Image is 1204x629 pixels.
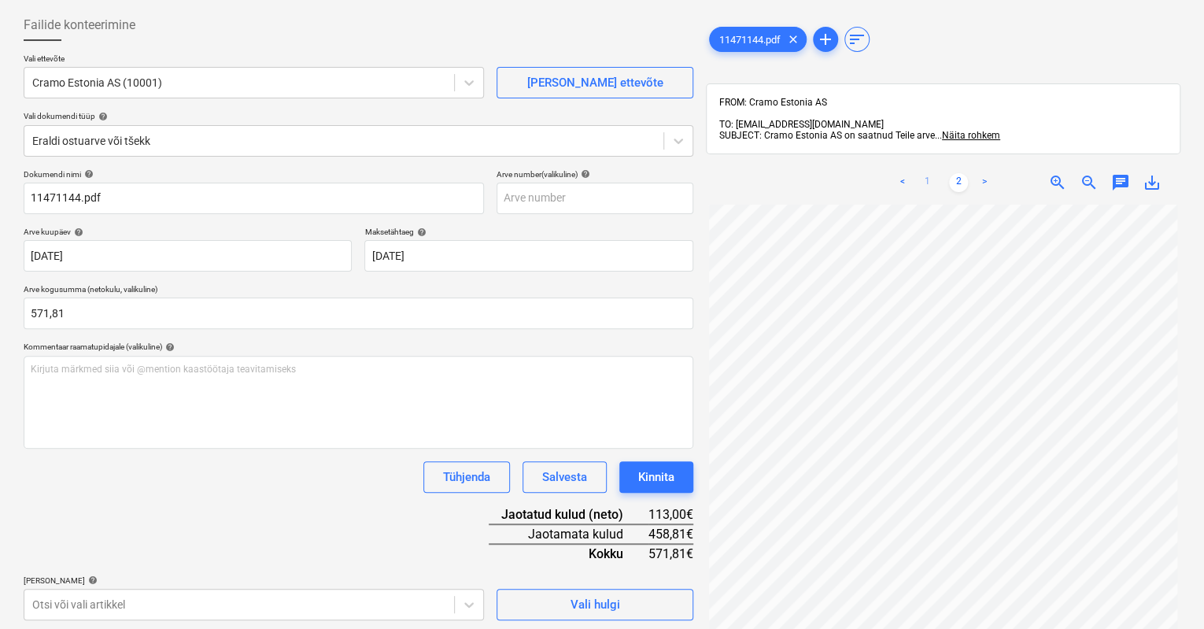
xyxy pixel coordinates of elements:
input: Dokumendi nimi [24,183,484,214]
span: clear [784,30,803,49]
a: Previous page [892,173,911,192]
span: help [578,169,590,179]
span: help [81,169,94,179]
input: Tähtaega pole määratud [364,240,692,272]
input: Arve number [497,183,693,214]
div: 458,81€ [648,524,693,544]
a: Next page [974,173,993,192]
button: Kinnita [619,461,693,493]
span: 11471144.pdf [710,34,790,46]
div: 113,00€ [648,505,693,524]
span: help [162,342,175,352]
div: 11471144.pdf [709,27,807,52]
div: [PERSON_NAME] ettevõte [526,72,663,93]
div: Jaotamata kulud [489,524,648,544]
div: Kokku [489,544,648,563]
p: Vali ettevõte [24,54,484,67]
div: Vali hulgi [570,594,619,615]
span: FROM: Cramo Estonia AS [719,97,827,108]
input: Arve kuupäeva pole määratud. [24,240,352,272]
div: Salvesta [542,467,587,487]
span: add [816,30,835,49]
span: ... [935,130,1000,141]
div: Kinnita [638,467,674,487]
span: Näita rohkem [942,130,1000,141]
button: Tühjenda [423,461,510,493]
a: Page 2 is your current page [949,173,968,192]
a: Page 1 [918,173,936,192]
div: [PERSON_NAME] [24,575,484,586]
span: zoom_out [1080,173,1099,192]
div: Tühjenda [443,467,490,487]
div: 571,81€ [648,544,693,563]
button: [PERSON_NAME] ettevõte [497,67,693,98]
span: help [413,228,426,237]
iframe: Chat Widget [1125,553,1204,629]
span: Failide konteerimine [24,16,135,35]
button: Vali hulgi [497,589,693,620]
span: save_alt [1143,173,1162,192]
button: Salvesta [523,461,607,493]
span: help [95,112,108,121]
span: sort [848,30,866,49]
div: Kommentaar raamatupidajale (valikuline) [24,342,693,352]
span: zoom_in [1048,173,1067,192]
span: help [71,228,83,237]
div: Jaotatud kulud (neto) [489,505,648,524]
div: Arve kuupäev [24,227,352,237]
p: Arve kogusumma (netokulu, valikuline) [24,284,693,298]
span: TO: [EMAIL_ADDRESS][DOMAIN_NAME] [719,119,884,130]
div: Maksetähtaeg [364,227,692,237]
div: Arve number (valikuline) [497,169,693,179]
input: Arve kogusumma (netokulu, valikuline) [24,298,693,329]
span: help [85,575,98,585]
span: SUBJECT: Cramo Estonia AS on saatnud Teile arve [719,130,935,141]
div: Vali dokumendi tüüp [24,111,693,121]
div: Dokumendi nimi [24,169,484,179]
span: chat [1111,173,1130,192]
